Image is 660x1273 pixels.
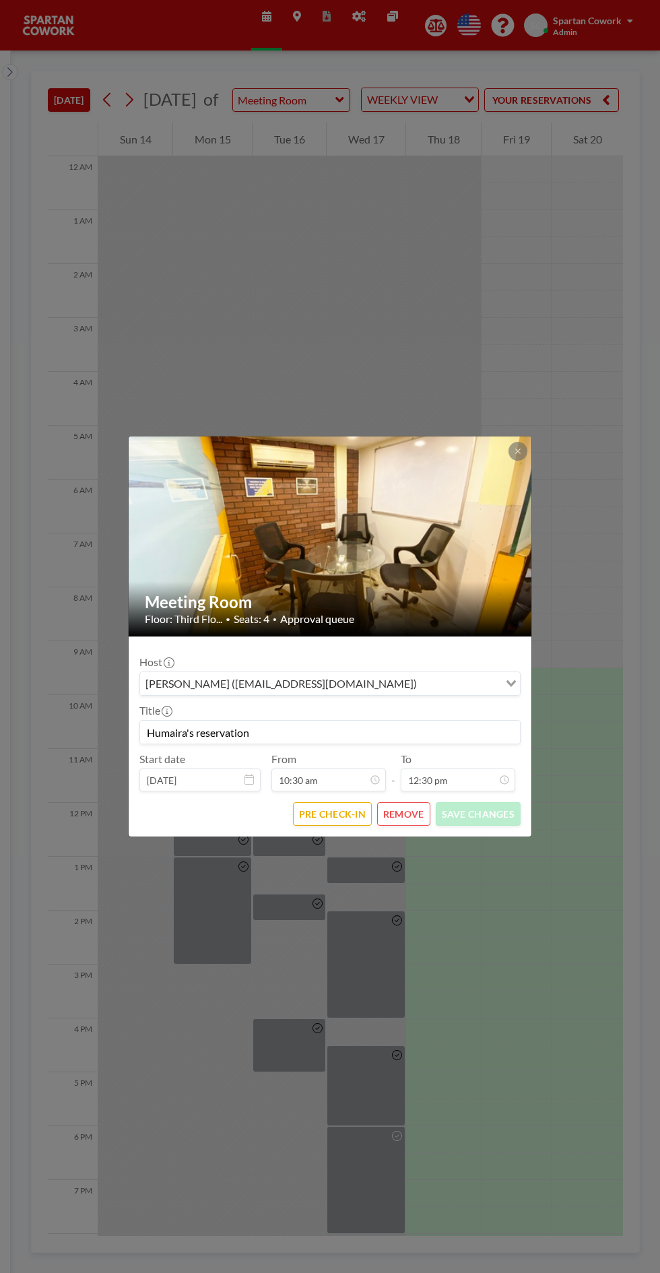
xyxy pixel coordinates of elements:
[145,612,222,626] span: Floor: Third Flo...
[226,614,230,624] span: •
[145,592,517,612] h2: Meeting Room
[377,802,430,826] button: REMOVE
[280,612,354,626] span: Approval queue
[139,704,171,717] label: Title
[391,757,395,787] span: -
[271,752,296,766] label: From
[139,752,185,766] label: Start date
[234,612,269,626] span: Seats: 4
[143,675,420,692] span: [PERSON_NAME] ([EMAIL_ADDRESS][DOMAIN_NAME])
[140,672,520,695] div: Search for option
[293,802,372,826] button: PRE CHECK-IN
[139,655,173,669] label: Host
[129,385,533,688] img: 537.jpg
[401,752,411,766] label: To
[436,802,521,826] button: SAVE CHANGES
[421,675,498,692] input: Search for option
[273,615,277,624] span: •
[140,721,520,744] input: (No title)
